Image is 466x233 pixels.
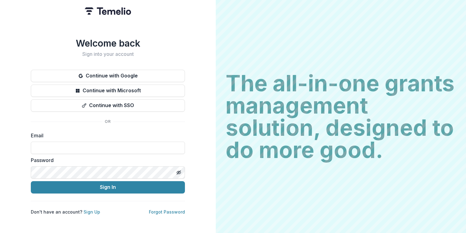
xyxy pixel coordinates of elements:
[31,156,181,164] label: Password
[31,132,181,139] label: Email
[31,38,185,49] h1: Welcome back
[31,209,100,215] p: Don't have an account?
[31,99,185,112] button: Continue with SSO
[31,85,185,97] button: Continue with Microsoft
[84,209,100,214] a: Sign Up
[31,70,185,82] button: Continue with Google
[31,51,185,57] h2: Sign into your account
[174,168,184,177] button: Toggle password visibility
[85,7,131,15] img: Temelio
[31,181,185,193] button: Sign In
[149,209,185,214] a: Forgot Password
